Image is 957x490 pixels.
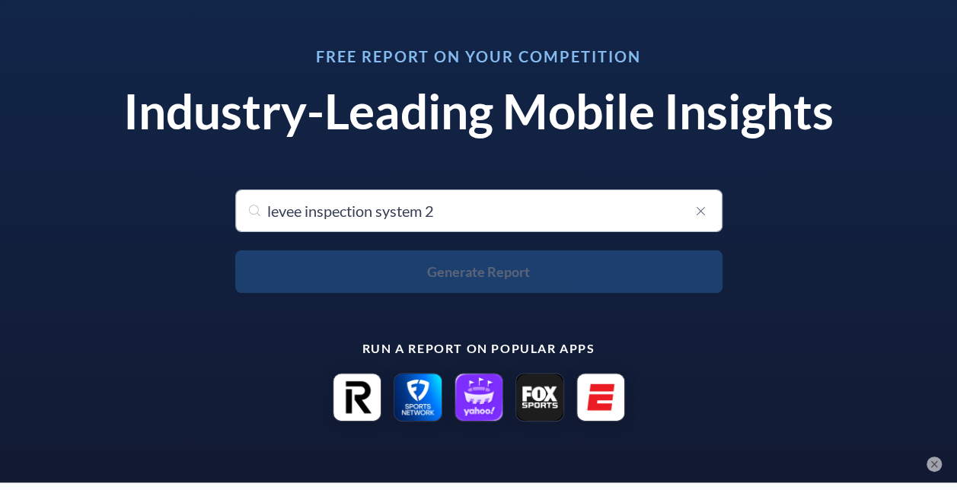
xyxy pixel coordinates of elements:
img: FanDuel Sports Network icon [394,373,442,422]
img: Revolut: Send, spend and save icon [333,373,381,422]
h3: Free Report on Your Competition [106,49,852,64]
img: FOX Sports: Watch Live Games icon [515,373,564,422]
h1: Industry-Leading Mobile Insights [106,82,852,141]
button: × [927,457,942,472]
img: Yahoo Sports: Scores and News icon [455,373,503,422]
p: Run a report on popular apps [106,342,852,355]
input: Search for your app [235,189,723,232]
img: ESPN: Live Sports & Scores icon [576,373,625,422]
